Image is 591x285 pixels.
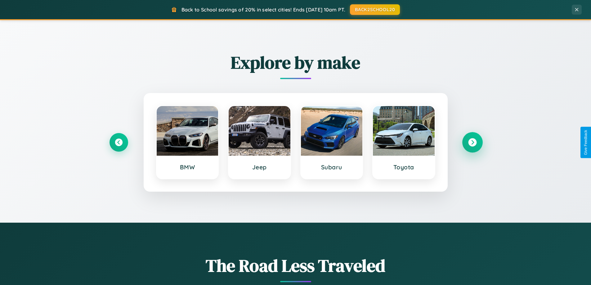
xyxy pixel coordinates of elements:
[181,7,345,13] span: Back to School savings of 20% in select cities! Ends [DATE] 10am PT.
[350,4,400,15] button: BACK2SCHOOL20
[379,163,428,171] h3: Toyota
[584,130,588,155] div: Give Feedback
[163,163,212,171] h3: BMW
[235,163,284,171] h3: Jeep
[307,163,356,171] h3: Subaru
[110,51,482,74] h2: Explore by make
[110,254,482,278] h1: The Road Less Traveled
